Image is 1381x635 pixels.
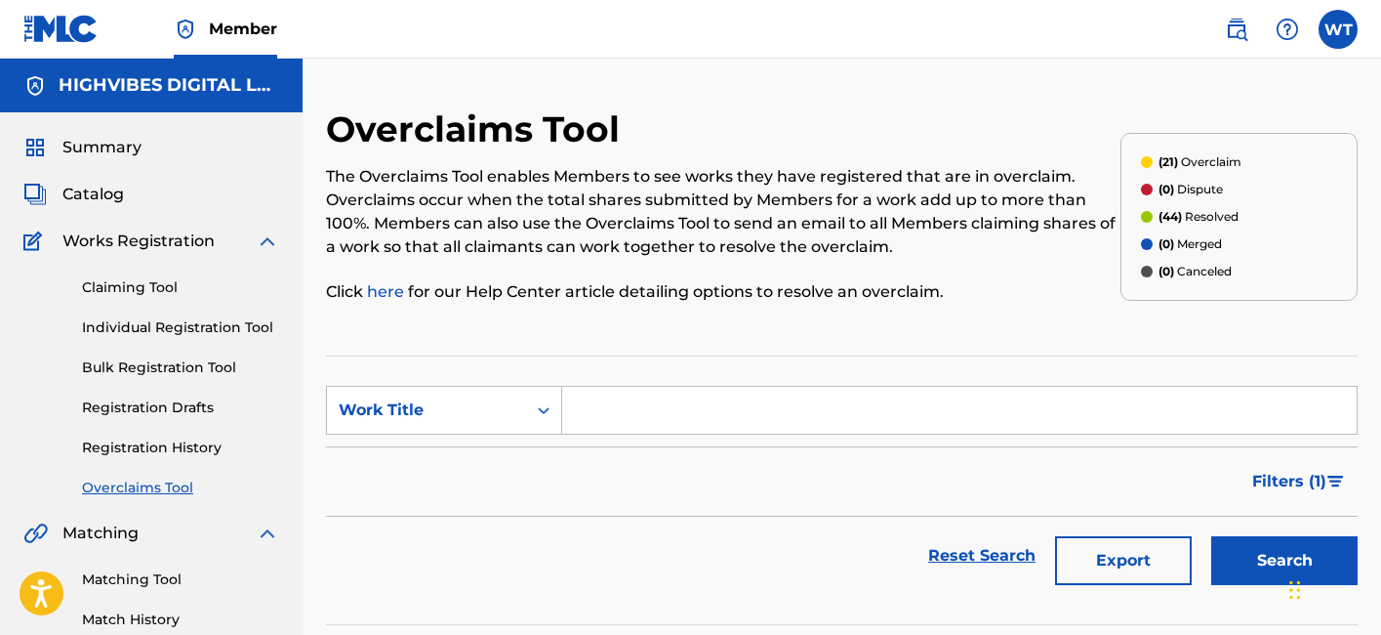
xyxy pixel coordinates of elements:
img: Matching [23,522,48,545]
iframe: Chat Widget [1283,541,1381,635]
span: (44) [1158,209,1182,224]
span: (21) [1158,154,1178,169]
p: Merged [1158,235,1222,253]
img: Works Registration [23,230,49,253]
a: CatalogCatalog [23,183,124,206]
a: Public Search [1217,10,1256,49]
p: Canceled [1158,263,1232,280]
a: Matching Tool [82,570,279,590]
span: Member [209,18,277,40]
button: Export [1055,536,1192,585]
button: Filters (1) [1240,457,1358,506]
a: Reset Search [918,534,1045,577]
p: Resolved [1158,208,1239,226]
div: Work Title [339,399,514,422]
h5: HIGHVIBES DIGITAL LLC [59,74,279,97]
button: Search [1211,536,1358,585]
span: Summary [62,136,142,159]
img: expand [256,522,279,545]
span: Filters ( 1 ) [1252,470,1326,493]
img: expand [256,230,279,253]
span: (0) [1158,264,1174,278]
a: Overclaims Tool [82,478,279,498]
form: Search Form [326,386,1358,595]
p: Overclaim [1158,153,1241,171]
a: Bulk Registration Tool [82,358,279,378]
iframe: Resource Center [1326,382,1381,539]
a: Registration History [82,438,279,458]
div: User Menu [1319,10,1358,49]
span: Works Registration [62,230,215,253]
img: MLC Logo [23,15,99,43]
h2: Overclaims Tool [326,107,630,151]
span: (0) [1158,182,1174,196]
img: Accounts [23,74,47,98]
p: Click for our Help Center article detailing options to resolve an overclaim. [326,280,1120,304]
p: Dispute [1158,181,1223,198]
a: SummarySummary [23,136,142,159]
span: Catalog [62,183,124,206]
a: Claiming Tool [82,277,279,298]
div: Help [1268,10,1307,49]
img: Top Rightsholder [174,18,197,41]
p: The Overclaims Tool enables Members to see works they have registered that are in overclaim. Over... [326,165,1120,259]
span: Matching [62,522,139,545]
img: search [1225,18,1248,41]
div: Drag [1289,561,1301,619]
img: Catalog [23,183,47,206]
a: Individual Registration Tool [82,317,279,338]
a: here [367,282,408,301]
img: help [1276,18,1299,41]
a: Match History [82,610,279,630]
span: (0) [1158,236,1174,251]
img: Summary [23,136,47,159]
a: Registration Drafts [82,398,279,418]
